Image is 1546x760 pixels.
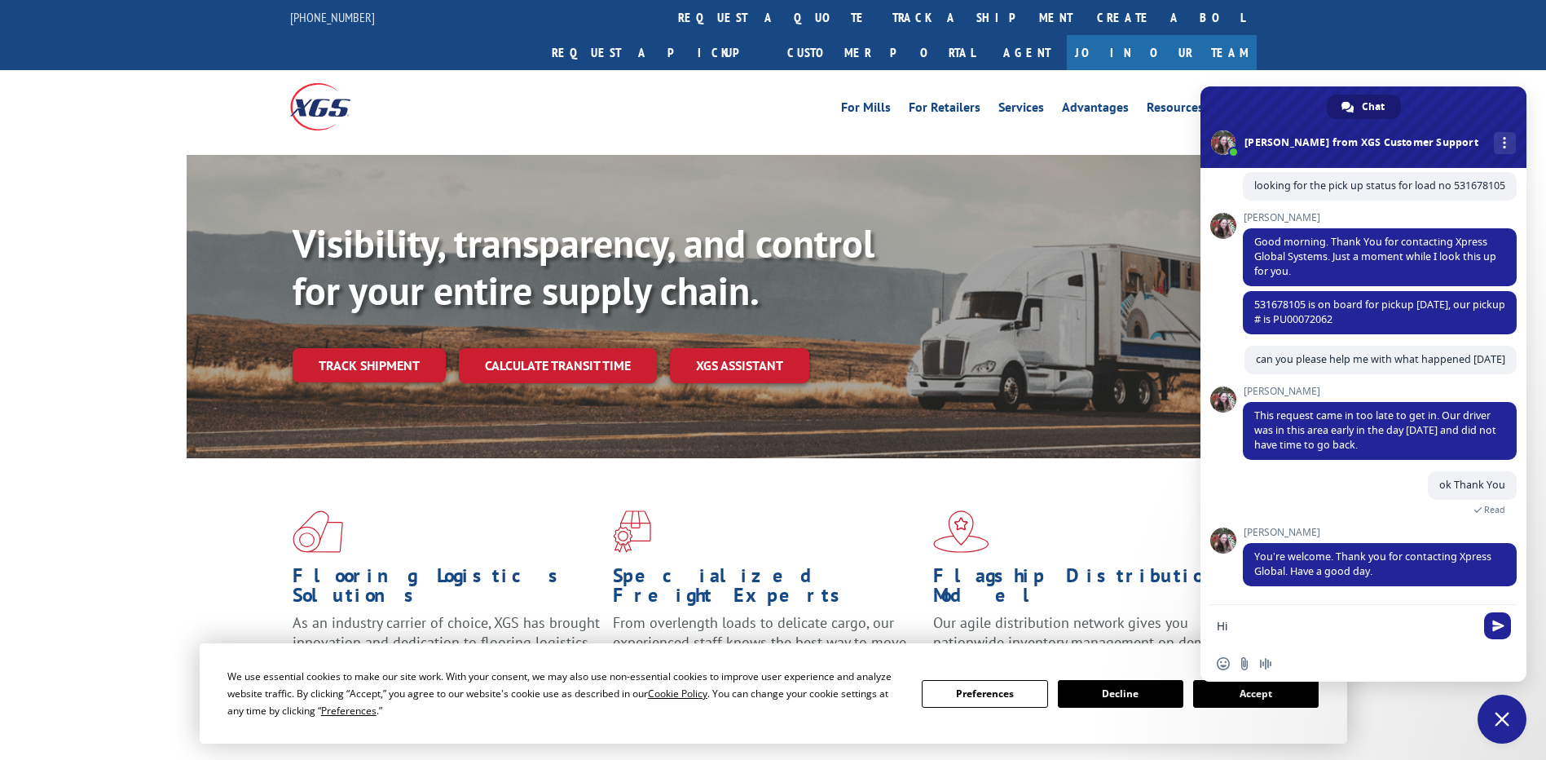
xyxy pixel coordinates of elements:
h1: Flooring Logistics Solutions [293,566,601,613]
span: can you please help me with what happened [DATE] [1256,352,1505,366]
span: Insert an emoji [1217,657,1230,670]
span: looking for the pick up status for load no 531678105 [1254,179,1505,192]
h1: Specialized Freight Experts [613,566,921,613]
a: Track shipment [293,348,446,382]
a: Join Our Team [1067,35,1257,70]
span: [PERSON_NAME] [1243,212,1517,223]
a: [PHONE_NUMBER] [290,9,375,25]
a: For Mills [841,101,891,119]
a: Request a pickup [540,35,775,70]
a: Advantages [1062,101,1129,119]
button: Decline [1058,680,1183,708]
span: Preferences [321,704,377,718]
a: Customer Portal [775,35,987,70]
span: Send a file [1238,657,1251,670]
a: Services [998,101,1044,119]
textarea: Compose your message... [1217,619,1474,634]
div: More channels [1494,132,1516,154]
span: Chat [1362,95,1385,119]
p: From overlength loads to delicate cargo, our experienced staff knows the best way to move your fr... [613,613,921,686]
span: You’re welcome. Thank you for contacting Xpress Global. Have a good day. [1254,550,1491,578]
a: XGS ASSISTANT [670,348,809,383]
img: xgs-icon-focused-on-flooring-red [613,510,651,553]
div: Close chat [1478,695,1526,744]
span: 531678105 is on board for pickup [DATE], our pickup # is PU00072062 [1254,298,1505,326]
span: Send [1484,612,1511,639]
span: [PERSON_NAME] [1243,386,1517,397]
a: For Retailers [909,101,980,119]
div: We use essential cookies to make our site work. With your consent, we may also use non-essential ... [227,668,902,719]
a: Calculate transit time [459,348,657,383]
div: Cookie Consent Prompt [200,643,1347,744]
h1: Flagship Distribution Model [933,566,1241,613]
div: Chat [1327,95,1401,119]
span: Audio message [1259,657,1272,670]
span: ok Thank You [1439,478,1505,492]
button: Preferences [922,680,1047,708]
b: Visibility, transparency, and control for your entire supply chain. [293,218,874,316]
span: [PERSON_NAME] [1243,527,1517,538]
span: Good morning. Thank You for contacting Xpress Global Systems. Just a moment while I look this up ... [1254,235,1496,278]
span: As an industry carrier of choice, XGS has brought innovation and dedication to flooring logistics... [293,613,600,671]
span: This request came in too late to get in. Our driver was in this area early in the day [DATE] and ... [1254,409,1496,452]
a: Resources [1147,101,1204,119]
a: Agent [987,35,1067,70]
span: Our agile distribution network gives you nationwide inventory management on demand. [933,613,1233,652]
img: xgs-icon-flagship-distribution-model-red [933,510,989,553]
span: Read [1484,504,1505,515]
img: xgs-icon-total-supply-chain-intelligence-red [293,510,343,553]
span: Cookie Policy [648,687,707,700]
button: Accept [1193,680,1319,708]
